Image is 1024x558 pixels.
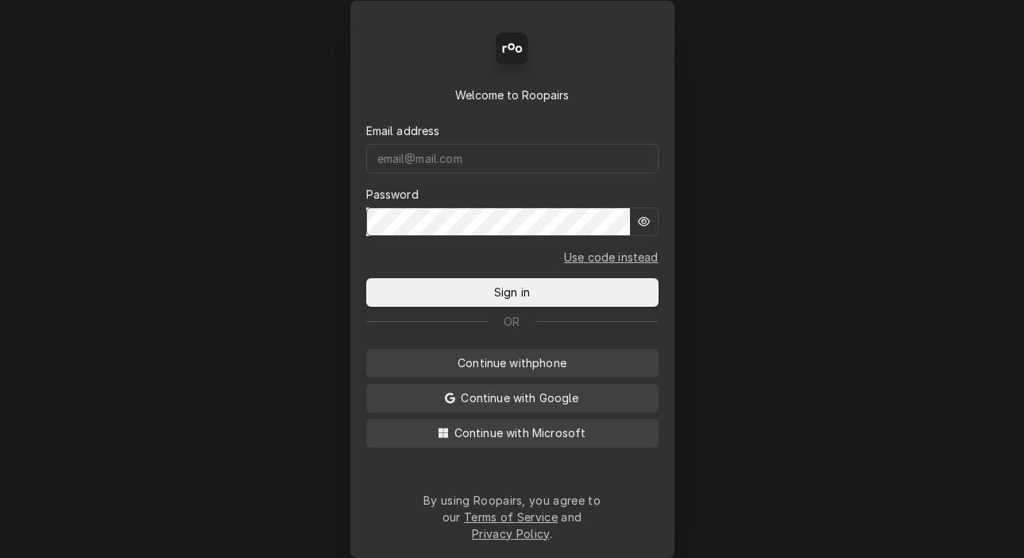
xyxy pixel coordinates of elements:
a: Privacy Policy [472,527,549,541]
div: Welcome to Roopairs [366,87,659,103]
button: Continue with Google [366,384,659,413]
span: Continue with Google [458,389,582,406]
label: Password [366,186,419,203]
label: Email address [366,122,440,139]
div: Or [366,313,659,330]
button: Continue withphone [366,349,659,378]
span: Continue with phone [454,355,570,371]
span: Continue with Microsoft [451,424,589,441]
input: email@mail.com [366,144,659,173]
button: Sign in [366,278,659,307]
button: Continue with Microsoft [366,419,659,448]
span: Sign in [491,284,533,300]
a: Terms of Service [464,510,558,524]
div: By using Roopairs, you agree to our and . [423,492,601,542]
a: Go to Email and code form [564,249,659,265]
